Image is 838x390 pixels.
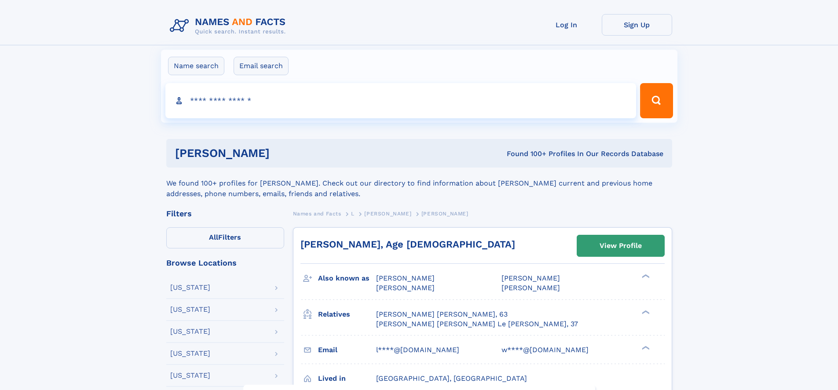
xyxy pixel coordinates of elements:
[234,57,289,75] label: Email search
[501,274,560,282] span: [PERSON_NAME]
[640,83,673,118] button: Search Button
[376,274,435,282] span: [PERSON_NAME]
[376,310,508,319] a: [PERSON_NAME] [PERSON_NAME], 63
[170,284,210,291] div: [US_STATE]
[318,343,376,357] h3: Email
[376,374,527,383] span: [GEOGRAPHIC_DATA], [GEOGRAPHIC_DATA]
[577,235,664,256] a: View Profile
[165,83,637,118] input: search input
[166,168,672,199] div: We found 100+ profiles for [PERSON_NAME]. Check out our directory to find information about [PERS...
[318,307,376,322] h3: Relatives
[640,309,650,315] div: ❯
[531,14,602,36] a: Log In
[388,149,663,159] div: Found 100+ Profiles In Our Records Database
[166,210,284,218] div: Filters
[209,233,218,241] span: All
[602,14,672,36] a: Sign Up
[166,14,293,38] img: Logo Names and Facts
[364,211,411,217] span: [PERSON_NAME]
[351,208,355,219] a: L
[170,372,210,379] div: [US_STATE]
[640,273,650,279] div: ❯
[421,211,468,217] span: [PERSON_NAME]
[501,284,560,292] span: [PERSON_NAME]
[175,148,388,159] h1: [PERSON_NAME]
[640,345,650,350] div: ❯
[318,371,376,386] h3: Lived in
[376,284,435,292] span: [PERSON_NAME]
[170,306,210,313] div: [US_STATE]
[166,259,284,267] div: Browse Locations
[170,350,210,357] div: [US_STATE]
[170,328,210,335] div: [US_STATE]
[364,208,411,219] a: [PERSON_NAME]
[300,239,515,250] a: [PERSON_NAME], Age [DEMOGRAPHIC_DATA]
[318,271,376,286] h3: Also known as
[293,208,341,219] a: Names and Facts
[600,236,642,256] div: View Profile
[351,211,355,217] span: L
[168,57,224,75] label: Name search
[376,319,578,329] a: [PERSON_NAME] [PERSON_NAME] Le [PERSON_NAME], 37
[166,227,284,248] label: Filters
